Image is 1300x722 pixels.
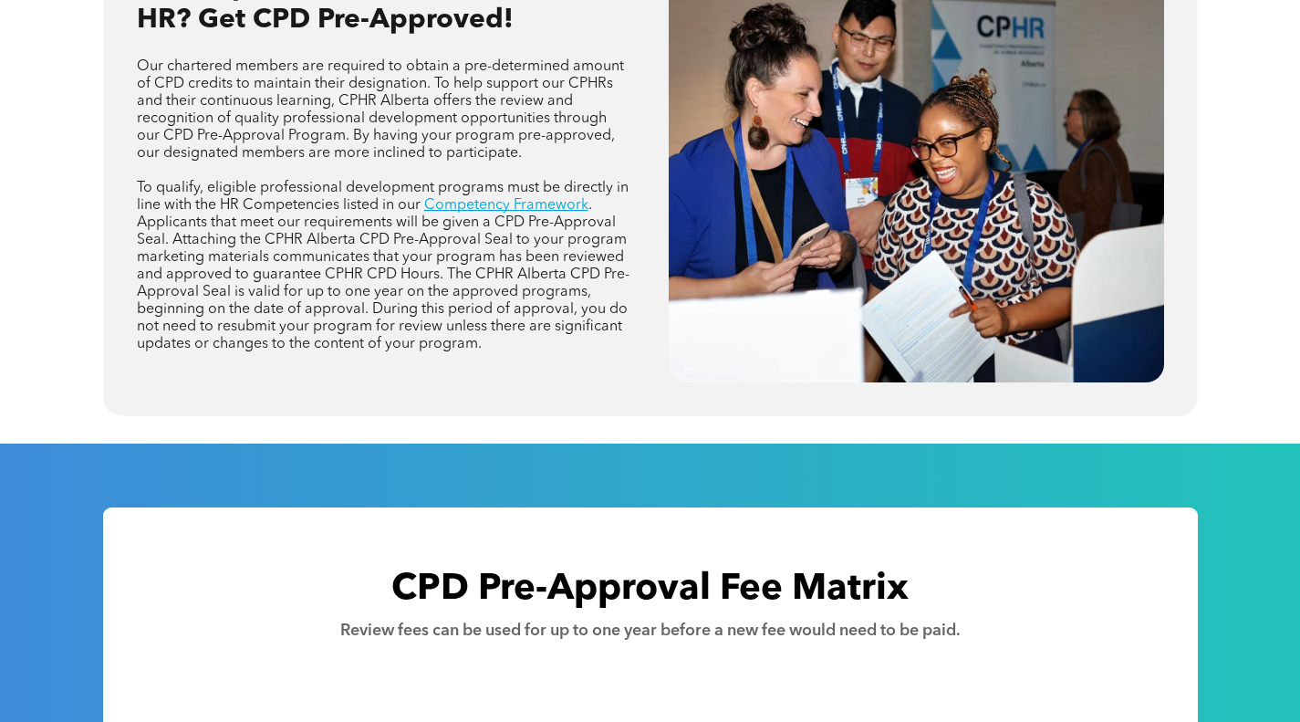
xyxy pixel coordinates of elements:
[137,198,629,351] span: . Applicants that meet our requirements will be given a CPD Pre-Approval Seal. Attaching the CPHR...
[137,59,624,161] span: Our chartered members are required to obtain a pre-determined amount of CPD credits to maintain t...
[391,571,909,608] span: CPD Pre-Approval Fee Matrix
[424,198,588,213] a: Competency Framework
[340,623,961,639] span: Review fees can be used for up to one year before a new fee would need to be paid.
[137,181,629,213] span: To qualify, eligible professional development programs must be directly in line with the HR Compe...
